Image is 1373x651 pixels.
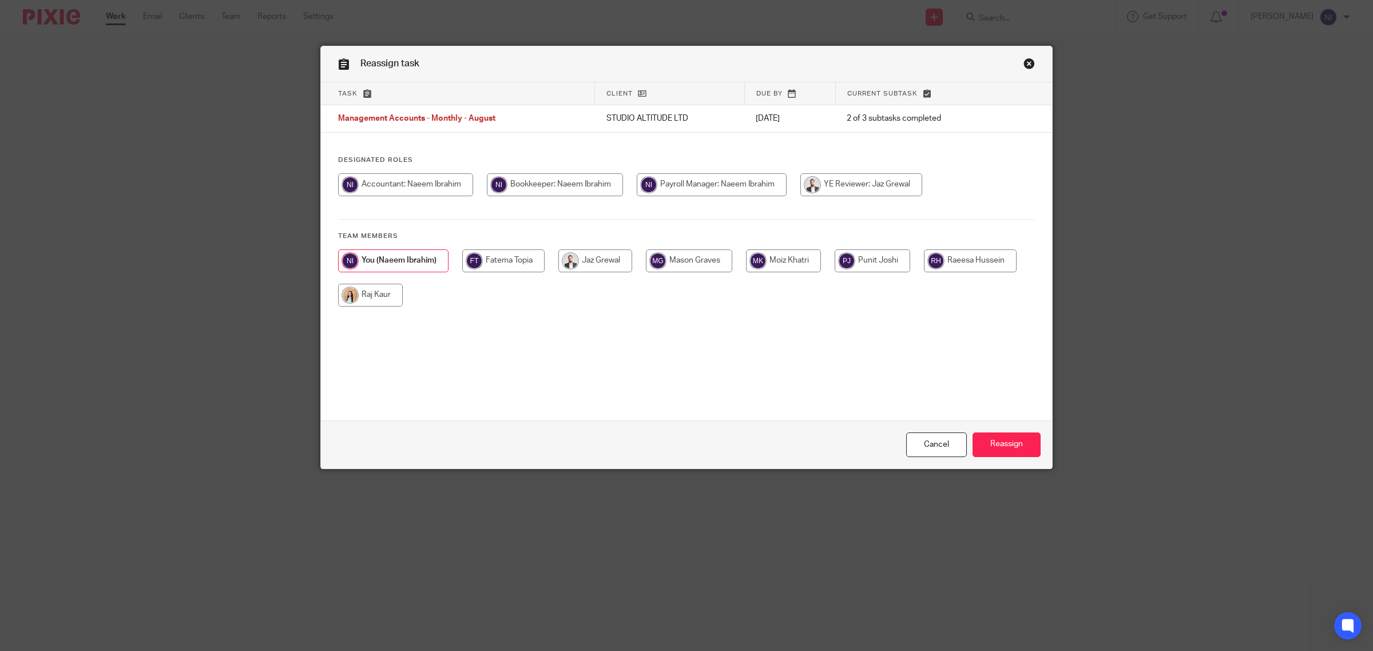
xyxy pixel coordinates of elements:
h4: Team members [338,232,1035,241]
span: Reassign task [360,59,419,68]
span: Management Accounts - Monthly - August [338,115,495,123]
input: Reassign [973,432,1041,457]
a: Close this dialog window [1023,58,1035,73]
td: 2 of 3 subtasks completed [835,105,1003,133]
span: Current subtask [847,90,918,97]
a: Close this dialog window [906,432,967,457]
span: Due by [756,90,783,97]
span: Task [338,90,358,97]
h4: Designated Roles [338,156,1035,165]
span: Client [606,90,633,97]
p: [DATE] [756,113,824,124]
p: STUDIO ALTITUDE LTD [606,113,733,124]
